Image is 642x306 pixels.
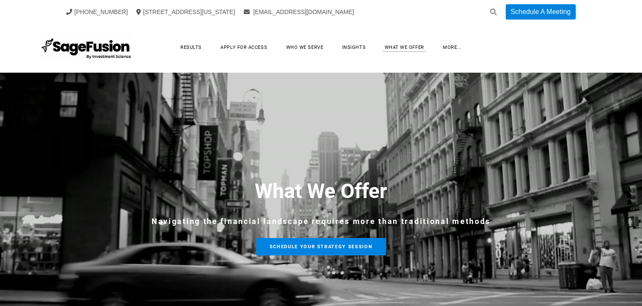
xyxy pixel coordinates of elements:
a: [PHONE_NUMBER] [66,8,128,15]
font: What We Offer [255,179,387,203]
a: more... [434,41,470,54]
a: [STREET_ADDRESS][US_STATE] [136,8,235,15]
a: Schedule A Meeting [506,4,576,20]
a: Results [172,41,210,54]
a: Insights [334,41,374,54]
span: Navigating the financial landscape requires more than traditional methods [152,217,490,226]
a: Schedule Your Strategy Session [256,238,386,255]
img: SageFusion | Intelligent Investment Management [39,32,135,62]
a: Apply for Access [212,41,276,54]
a: Who We Serve [278,41,332,54]
a: What We Offer [376,41,433,54]
a: [EMAIL_ADDRESS][DOMAIN_NAME] [244,8,354,15]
